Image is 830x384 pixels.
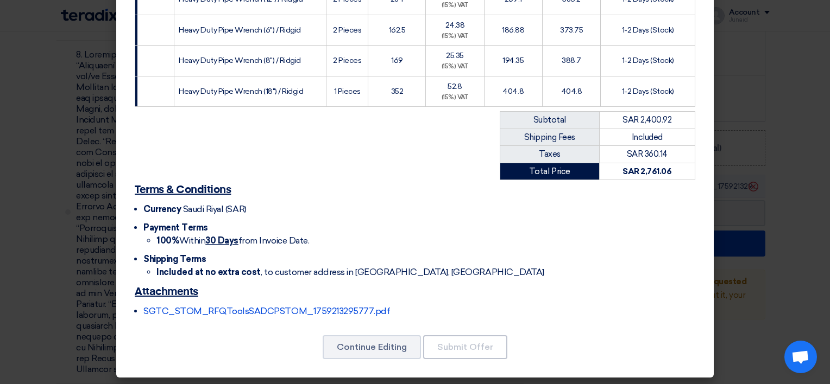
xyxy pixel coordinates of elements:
[430,1,479,10] div: (15%) VAT
[389,25,406,35] span: 162.5
[599,112,695,129] td: SAR 2,400.92
[323,335,421,359] button: Continue Editing
[183,204,247,214] span: Saudi Riyal (SAR)
[391,87,404,96] span: 352
[430,32,479,41] div: (15%) VAT
[502,56,524,65] span: 194.35
[446,51,464,60] span: 25.35
[179,56,301,65] span: Heavy Duty Pipe Wrench (8") / Ridgid
[448,82,462,91] span: 52.8
[143,254,206,264] span: Shipping Terms
[561,87,582,96] span: 404.8
[622,25,674,35] span: 1-2 Days (Stock)
[627,149,668,159] span: SAR 360.14
[179,87,303,96] span: Heavy Duty Pipe Wrench (18") / Ridgid
[334,87,361,96] span: 1 Pieces
[143,222,208,233] span: Payment Terms
[502,25,524,35] span: 186.88
[143,204,181,214] span: Currency
[502,87,524,96] span: 404.8
[445,21,465,30] span: 24.38
[333,56,361,65] span: 2 Pieces
[391,56,403,65] span: 169
[430,93,479,103] div: (15%) VAT
[423,335,507,359] button: Submit Offer
[156,266,695,279] li: , to customer address in [GEOGRAPHIC_DATA], [GEOGRAPHIC_DATA]
[784,341,817,373] div: Open chat
[622,56,674,65] span: 1-2 Days (Stock)
[135,184,231,195] u: Terms & Conditions
[135,286,198,297] u: Attachments
[560,25,583,35] span: 373.75
[430,62,479,72] div: (15%) VAT
[205,235,238,246] u: 30 Days
[500,163,600,180] td: Total Price
[632,132,663,142] span: Included
[500,146,600,163] td: Taxes
[156,235,179,246] strong: 100%
[333,25,361,35] span: 2 Pieces
[500,129,600,146] td: Shipping Fees
[143,306,390,316] a: SGTC_STOM_RFQToolsSADCPSTOM_1759213295777.pdf
[562,56,581,65] span: 388.7
[500,112,600,129] td: Subtotal
[622,87,674,96] span: 1-2 Days (Stock)
[156,235,309,246] span: Within from Invoice Date.
[622,167,671,176] strong: SAR 2,761.06
[156,267,261,277] strong: Included at no extra cost
[179,25,301,35] span: Heavy Duty Pipe Wrench (6") / Ridgid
